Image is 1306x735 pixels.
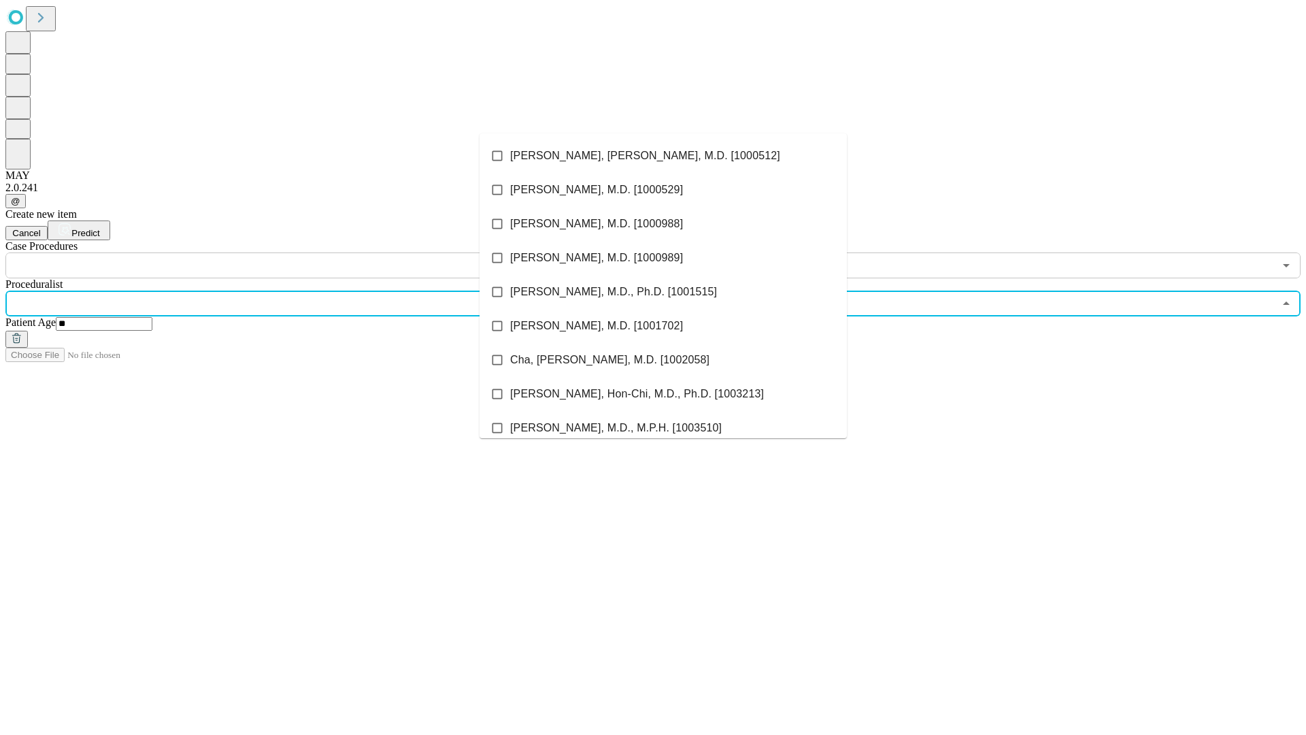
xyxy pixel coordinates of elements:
[48,220,110,240] button: Predict
[510,182,683,198] span: [PERSON_NAME], M.D. [1000529]
[1277,294,1296,313] button: Close
[510,318,683,334] span: [PERSON_NAME], M.D. [1001702]
[5,316,56,328] span: Patient Age
[510,148,780,164] span: [PERSON_NAME], [PERSON_NAME], M.D. [1000512]
[1277,256,1296,275] button: Open
[510,250,683,266] span: [PERSON_NAME], M.D. [1000989]
[12,228,41,238] span: Cancel
[510,420,722,436] span: [PERSON_NAME], M.D., M.P.H. [1003510]
[5,182,1301,194] div: 2.0.241
[510,386,764,402] span: [PERSON_NAME], Hon-Chi, M.D., Ph.D. [1003213]
[5,208,77,220] span: Create new item
[510,352,709,368] span: Cha, [PERSON_NAME], M.D. [1002058]
[510,284,717,300] span: [PERSON_NAME], M.D., Ph.D. [1001515]
[510,216,683,232] span: [PERSON_NAME], M.D. [1000988]
[5,240,78,252] span: Scheduled Procedure
[71,228,99,238] span: Predict
[5,278,63,290] span: Proceduralist
[11,196,20,206] span: @
[5,169,1301,182] div: MAY
[5,194,26,208] button: @
[5,226,48,240] button: Cancel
